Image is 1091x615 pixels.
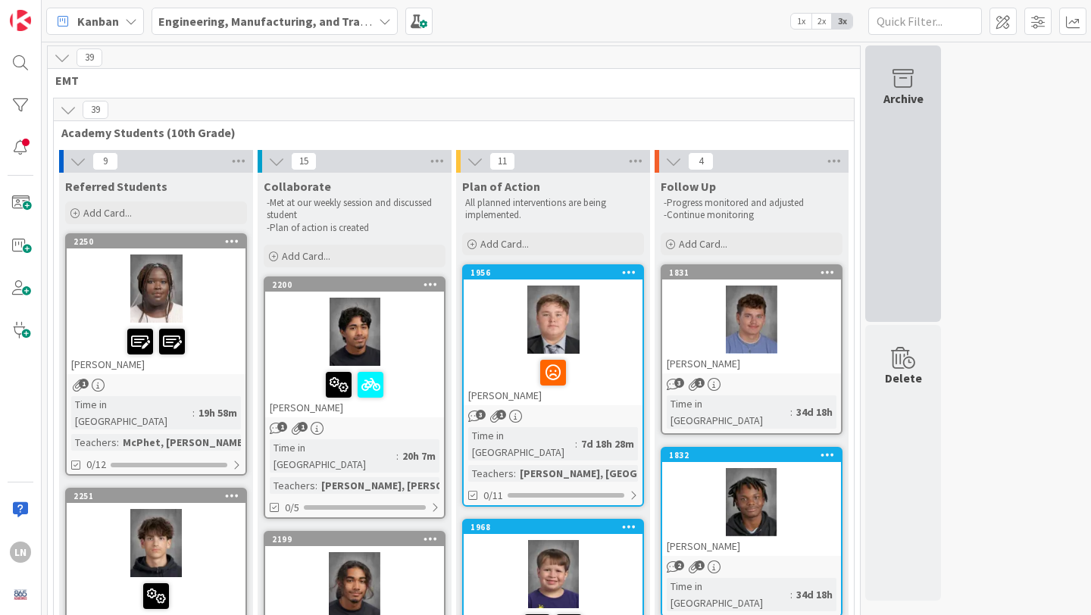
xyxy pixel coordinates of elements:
[117,434,119,451] span: :
[480,237,529,251] span: Add Card...
[267,197,442,222] p: -Met at our weekly session and discussed student
[470,267,642,278] div: 1956
[695,378,705,388] span: 1
[399,448,439,464] div: 20h 7m
[73,236,245,247] div: 2250
[464,266,642,405] div: 1956[PERSON_NAME]
[514,465,516,482] span: :
[674,560,684,570] span: 2
[662,354,841,373] div: [PERSON_NAME]
[464,520,642,534] div: 1968
[688,152,714,170] span: 4
[267,222,442,234] p: -Plan of action is created
[67,235,245,374] div: 2250[PERSON_NAME]
[10,584,31,605] img: avatar
[662,266,841,373] div: 1831[PERSON_NAME]
[883,89,924,108] div: Archive
[265,278,444,292] div: 2200
[476,410,486,420] span: 3
[282,249,330,263] span: Add Card...
[667,578,790,611] div: Time in [GEOGRAPHIC_DATA]
[496,410,506,420] span: 1
[192,404,195,421] span: :
[790,404,792,420] span: :
[73,491,245,501] div: 2251
[61,125,835,140] span: Academy Students (10th Grade)
[158,14,427,29] b: Engineering, Manufacturing, and Transportation
[79,379,89,389] span: 1
[664,197,839,209] p: -Progress monitored and adjusted
[396,448,399,464] span: :
[264,179,331,194] span: Collaborate
[464,266,642,279] div: 1956
[77,48,102,67] span: 39
[885,369,922,387] div: Delete
[516,465,721,482] div: [PERSON_NAME], [GEOGRAPHIC_DATA]...
[483,488,503,504] span: 0/11
[792,586,836,603] div: 34d 18h
[468,427,575,460] div: Time in [GEOGRAPHIC_DATA]
[285,500,299,516] span: 0/5
[291,152,317,170] span: 15
[679,237,727,251] span: Add Card...
[577,435,638,452] div: 7d 18h 28m
[265,366,444,417] div: [PERSON_NAME]
[55,73,841,88] span: EMT
[315,477,317,494] span: :
[270,439,396,473] div: Time in [GEOGRAPHIC_DATA]
[669,450,841,460] div: 1832
[272,279,444,290] div: 2200
[67,323,245,374] div: [PERSON_NAME]
[195,404,241,421] div: 19h 58m
[86,457,106,473] span: 0/12
[470,522,642,532] div: 1968
[465,197,641,222] p: All planned interventions are being implemented.
[270,477,315,494] div: Teachers
[468,465,514,482] div: Teachers
[464,354,642,405] div: [PERSON_NAME]
[661,179,716,194] span: Follow Up
[695,560,705,570] span: 1
[792,404,836,420] div: 34d 18h
[575,435,577,452] span: :
[674,378,684,388] span: 3
[272,534,444,545] div: 2199
[462,179,540,194] span: Plan of Action
[71,434,117,451] div: Teachers
[298,422,308,432] span: 1
[67,235,245,248] div: 2250
[868,8,982,35] input: Quick Filter...
[790,586,792,603] span: :
[10,542,31,563] div: LN
[832,14,852,29] span: 3x
[662,536,841,556] div: [PERSON_NAME]
[67,489,245,503] div: 2251
[662,448,841,462] div: 1832
[317,477,511,494] div: [PERSON_NAME], [PERSON_NAME], P...
[791,14,811,29] span: 1x
[77,12,119,30] span: Kanban
[667,395,790,429] div: Time in [GEOGRAPHIC_DATA]
[92,152,118,170] span: 9
[65,179,167,194] span: Referred Students
[83,101,108,119] span: 39
[664,209,839,221] p: -Continue monitoring
[265,278,444,417] div: 2200[PERSON_NAME]
[71,396,192,429] div: Time in [GEOGRAPHIC_DATA]
[489,152,515,170] span: 11
[119,434,259,451] div: McPhet, [PERSON_NAME]...
[265,532,444,546] div: 2199
[662,448,841,556] div: 1832[PERSON_NAME]
[662,266,841,279] div: 1831
[83,206,132,220] span: Add Card...
[10,10,31,31] img: Visit kanbanzone.com
[811,14,832,29] span: 2x
[669,267,841,278] div: 1831
[277,422,287,432] span: 1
